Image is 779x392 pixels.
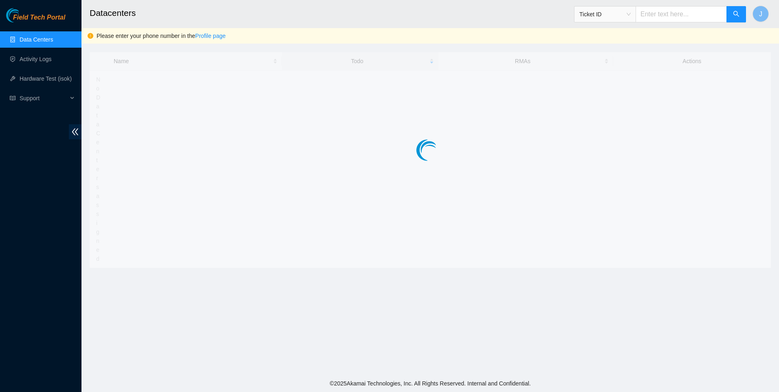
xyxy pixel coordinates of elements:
[733,11,739,18] span: search
[6,15,65,25] a: Akamai TechnologiesField Tech Portal
[636,6,727,22] input: Enter text here...
[20,56,52,62] a: Activity Logs
[753,6,769,22] button: J
[97,31,773,40] div: Please enter your phone number in the
[6,8,41,22] img: Akamai Technologies
[13,14,65,22] span: Field Tech Portal
[759,9,762,19] span: J
[579,8,631,20] span: Ticket ID
[726,6,746,22] button: search
[20,36,53,43] a: Data Centers
[20,90,68,106] span: Support
[20,75,72,82] a: Hardware Test (isok)
[10,95,15,101] span: read
[88,33,93,39] span: exclamation-circle
[195,33,226,39] a: Profile page
[81,375,779,392] footer: © 2025 Akamai Technologies, Inc. All Rights Reserved. Internal and Confidential.
[69,124,81,139] span: double-left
